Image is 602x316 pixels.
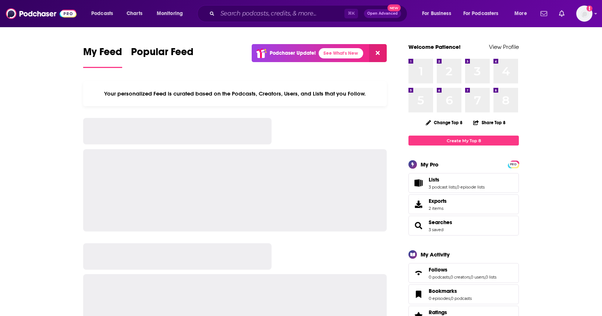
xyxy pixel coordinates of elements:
[429,176,485,183] a: Lists
[83,46,122,62] span: My Feed
[509,162,518,167] span: PRO
[429,266,447,273] span: Follows
[204,5,414,22] div: Search podcasts, credits, & more...
[408,284,519,304] span: Bookmarks
[556,7,567,20] a: Show notifications dropdown
[429,296,450,301] a: 0 episodes
[86,8,123,19] button: open menu
[411,199,426,209] span: Exports
[463,8,499,19] span: For Podcasters
[408,43,461,50] a: Welcome Patience!
[429,227,443,232] a: 3 saved
[451,296,472,301] a: 0 podcasts
[408,216,519,236] span: Searches
[421,161,439,168] div: My Pro
[429,266,496,273] a: Follows
[509,161,518,167] a: PRO
[587,6,592,11] svg: Add a profile image
[83,46,122,68] a: My Feed
[429,274,450,280] a: 0 podcasts
[91,8,113,19] span: Podcasts
[408,194,519,214] a: Exports
[429,198,447,204] span: Exports
[157,8,183,19] span: Monitoring
[489,43,519,50] a: View Profile
[408,173,519,193] span: Lists
[6,7,77,21] img: Podchaser - Follow, Share and Rate Podcasts
[429,309,447,316] span: Ratings
[422,8,451,19] span: For Business
[421,118,467,127] button: Change Top 8
[485,274,485,280] span: ,
[131,46,194,62] span: Popular Feed
[127,8,142,19] span: Charts
[411,289,426,299] a: Bookmarks
[429,176,439,183] span: Lists
[411,178,426,188] a: Lists
[319,48,363,58] a: See What's New
[457,184,485,190] a: 0 episode lists
[131,46,194,68] a: Popular Feed
[429,219,452,226] a: Searches
[411,268,426,278] a: Follows
[83,81,387,106] div: Your personalized Feed is curated based on the Podcasts, Creators, Users, and Lists that you Follow.
[364,9,401,18] button: Open AdvancedNew
[509,8,536,19] button: open menu
[473,115,506,130] button: Share Top 8
[367,12,398,15] span: Open Advanced
[458,8,509,19] button: open menu
[514,8,527,19] span: More
[429,288,457,294] span: Bookmarks
[450,274,470,280] a: 0 creators
[408,136,519,146] a: Create My Top 8
[576,6,592,22] img: User Profile
[450,274,450,280] span: ,
[408,263,519,283] span: Follows
[471,274,485,280] a: 0 users
[217,8,344,19] input: Search podcasts, credits, & more...
[344,9,358,18] span: ⌘ K
[411,220,426,231] a: Searches
[538,7,550,20] a: Show notifications dropdown
[429,206,447,211] span: 2 items
[576,6,592,22] button: Show profile menu
[417,8,460,19] button: open menu
[387,4,401,11] span: New
[485,274,496,280] a: 0 lists
[122,8,147,19] a: Charts
[576,6,592,22] span: Logged in as patiencebaldacci
[429,288,472,294] a: Bookmarks
[421,251,450,258] div: My Activity
[270,50,316,56] p: Podchaser Update!
[429,309,472,316] a: Ratings
[429,184,456,190] a: 3 podcast lists
[152,8,192,19] button: open menu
